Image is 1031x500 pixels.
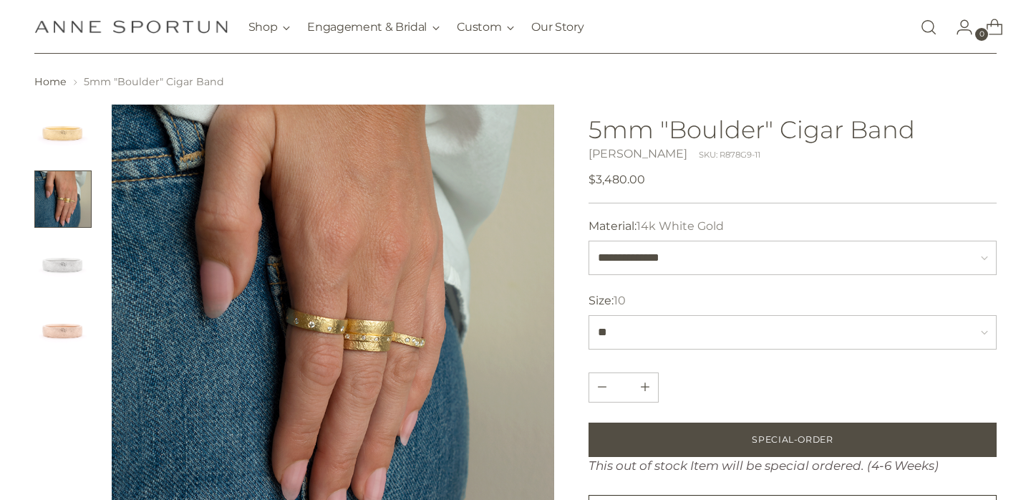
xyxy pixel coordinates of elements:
a: Go to the account page [944,13,973,42]
button: Change image to image 1 [34,105,92,162]
a: Anne Sportun Fine Jewellery [34,20,228,34]
span: $3,480.00 [589,171,645,188]
input: Product quantity [606,373,641,402]
button: Engagement & Bridal [307,11,440,43]
div: This out of stock Item will be special ordered. (4-6 Weeks) [589,457,997,476]
button: Change image to image 4 [34,302,92,360]
label: Size: [589,292,626,309]
span: 0 [975,28,988,41]
a: Our Story [531,11,584,43]
a: Open search modal [914,13,943,42]
h1: 5mm "Boulder" Cigar Band [589,116,997,143]
button: Add product quantity [589,373,615,402]
a: [PERSON_NAME] [589,147,687,160]
span: 10 [614,294,626,307]
button: Shop [248,11,291,43]
span: 14k White Gold [636,219,724,233]
button: Custom [457,11,514,43]
button: Subtract product quantity [632,373,658,402]
span: 5mm "Boulder" Cigar Band [84,75,224,88]
label: Material: [589,218,724,235]
button: Add to Bag [589,423,997,457]
button: Change image to image 2 [34,170,92,228]
a: Home [34,75,67,88]
a: Open cart modal [974,13,1003,42]
button: Change image to image 3 [34,236,92,294]
div: SKU: R878G9-11 [699,149,760,161]
span: Special-Order [752,433,833,446]
nav: breadcrumbs [34,74,997,90]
